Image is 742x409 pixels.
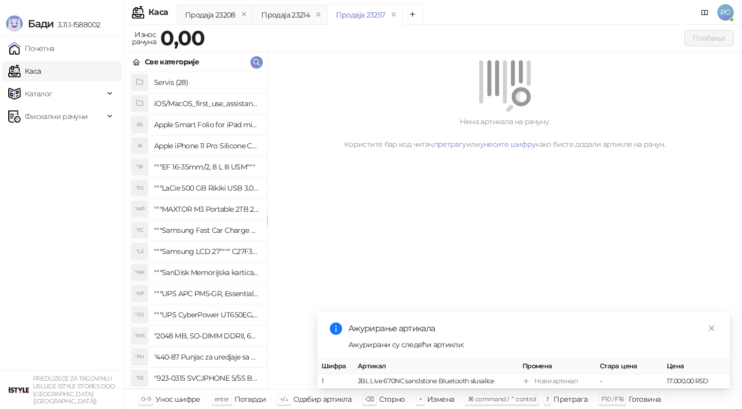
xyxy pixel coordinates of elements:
div: Одабир артикла [293,393,351,406]
div: "AP [131,285,148,302]
span: Бади [28,18,54,30]
strong: 0,00 [160,25,205,50]
a: претрагу [434,140,466,149]
div: Износ рачуна [130,28,158,48]
a: Документација [697,4,713,21]
div: Све категорије [145,56,199,67]
span: info-circle [330,322,342,335]
div: "MS [131,328,148,344]
a: Почетна [8,38,55,59]
td: JBL Live 670NC sandstone Bluetooth slusalice [353,374,518,389]
div: "5G [131,180,148,196]
div: "PU [131,349,148,365]
a: Close [706,322,717,334]
button: Add tab [402,4,423,25]
th: Стара цена [596,359,663,374]
h4: """EF 16-35mm/2, 8 L III USM""" [154,159,259,175]
span: enter [214,395,229,403]
h4: Apple Smart Folio for iPad mini (A17 Pro) - Sage [154,116,259,133]
div: Ажурирани су следећи артикли: [348,339,717,350]
div: "MP [131,201,148,217]
div: "CU [131,306,148,323]
div: Измена [427,393,454,406]
h4: "2048 MB, SO-DIMM DDRII, 667 MHz, Napajanje 1,8 0,1 V, Latencija CL5" [154,328,259,344]
div: Унос шифре [156,393,200,406]
button: Плаћање [684,30,734,46]
h4: Apple iPhone 11 Pro Silicone Case - Black [154,138,259,154]
h4: """MAXTOR M3 Portable 2TB 2.5"""" crni eksterni hard disk HX-M201TCB/GM""" [154,201,259,217]
div: "18 [131,159,148,175]
img: Logo [6,15,23,32]
h4: """UPS APC PM5-GR, Essential Surge Arrest,5 utic_nica""" [154,285,259,302]
span: 3.11.1-f588002 [54,20,100,29]
h4: """LaCie 500 GB Rikiki USB 3.0 / Ultra Compact & Resistant aluminum / USB 3.0 / 2.5""""""" [154,180,259,196]
div: Нема артикала на рачуну. Користите бар код читач, или како бисте додали артикле на рачун. [280,116,730,150]
div: Продаја 23214 [261,9,310,21]
td: - [596,374,663,389]
div: "S5 [131,370,148,386]
span: ⌘ command / ⌃ control [468,395,536,403]
span: Фискални рачуни [25,106,88,127]
th: Цена [663,359,730,374]
span: ⌫ [365,395,374,403]
th: Шифра [317,359,353,374]
div: Готовина [629,393,661,406]
h4: "923-0315 SVC,IPHONE 5/5S BATTERY REMOVAL TRAY Držač za iPhone sa kojim se otvara display [154,370,259,386]
h4: Servis (28) [154,74,259,91]
div: Ажурирање артикала [348,322,717,335]
div: Претрага [553,393,587,406]
span: ↑/↓ [280,395,288,403]
span: + [419,395,422,403]
h4: """SanDisk Memorijska kartica 256GB microSDXC sa SD adapterom SDSQXA1-256G-GN6MA - Extreme PLUS, ... [154,264,259,281]
small: PREDUZEĆE ZA TRGOVINU I USLUGE ISTYLE STORES DOO [GEOGRAPHIC_DATA] ([GEOGRAPHIC_DATA]) [33,375,115,405]
span: F10 / F16 [601,395,623,403]
div: Продаја 23257 [336,9,385,21]
h4: iOS/MacOS_first_use_assistance (4) [154,95,259,112]
button: remove [238,10,251,19]
a: Каса [8,61,41,81]
div: "MK [131,264,148,281]
img: 64x64-companyLogo-77b92cf4-9946-4f36-9751-bf7bb5fd2c7d.png [8,380,29,400]
span: close [708,325,715,332]
th: Промена [518,359,596,374]
h4: """Samsung LCD 27"""" C27F390FHUXEN""" [154,243,259,260]
td: 17.000,00 RSD [663,374,730,389]
td: 1 [317,374,353,389]
span: Каталог [25,83,53,104]
h4: """Samsung Fast Car Charge Adapter, brzi auto punja_, boja crna""" [154,222,259,238]
th: Артикал [353,359,518,374]
span: 0-9 [141,395,150,403]
div: Нови артикал [534,376,578,386]
h4: """UPS CyberPower UT650EG, 650VA/360W , line-int., s_uko, desktop""" [154,306,259,323]
div: "FC [131,222,148,238]
div: "L2 [131,243,148,260]
a: унесите шифру [480,140,536,149]
span: PG [717,4,734,21]
div: Сторно [379,393,405,406]
div: AS [131,116,148,133]
div: AI [131,138,148,154]
div: Продаја 23208 [185,9,235,21]
span: f [547,395,548,403]
div: Потврди [234,393,266,406]
button: remove [387,10,400,19]
h4: "440-87 Punjac za uredjaje sa micro USB portom 4/1, Stand." [154,349,259,365]
button: remove [312,10,325,19]
div: grid [124,72,267,389]
div: Каса [148,8,168,16]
